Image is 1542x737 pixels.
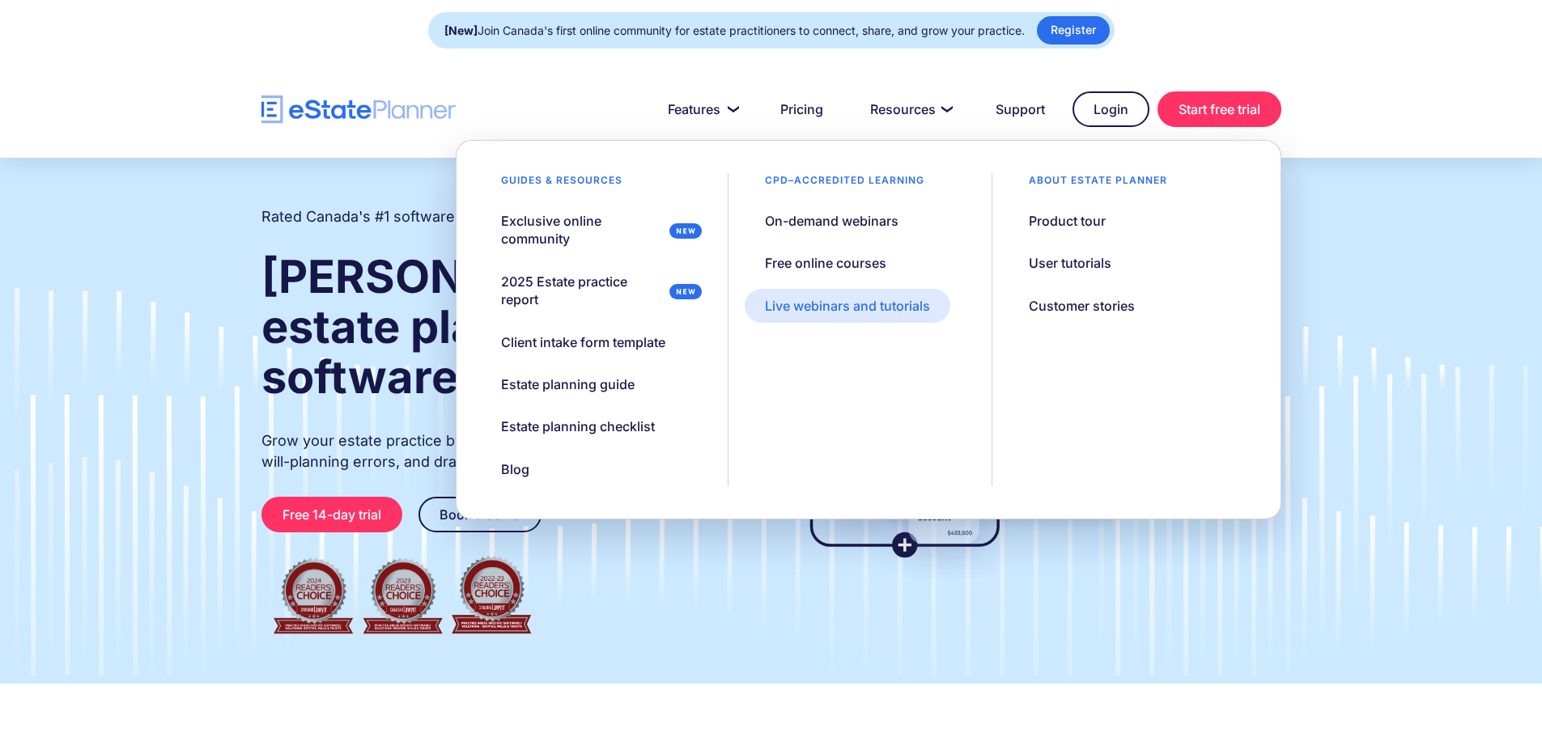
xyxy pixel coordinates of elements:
a: Support [976,93,1064,125]
a: home [261,95,456,124]
strong: [New] [444,23,478,37]
a: Pricing [761,93,843,125]
a: User tutorials [1009,246,1132,280]
a: Live webinars and tutorials [745,289,950,323]
div: Exclusive online community [501,212,663,248]
div: 2025 Estate practice report [501,273,663,309]
div: Estate planning guide [501,375,635,393]
div: On-demand webinars [765,212,898,230]
h2: Rated Canada's #1 software for estate practitioners [261,206,618,227]
a: Book a demo [418,497,542,532]
div: CPD–accredited learning [745,173,945,196]
div: About estate planner [1009,173,1187,196]
p: Grow your estate practice by streamlining client intake, reducing will-planning errors, and draft... [261,430,741,472]
strong: [PERSON_NAME] and estate planning software [261,249,738,405]
a: 2025 Estate practice report [481,265,712,317]
div: Estate planning checklist [501,417,655,435]
div: Guides & resources [481,173,643,196]
a: On-demand webinars [745,204,919,238]
a: Start free trial [1158,91,1281,127]
div: Join Canada's first online community for estate practitioners to connect, share, and grow your pr... [444,19,1025,42]
a: Exclusive online community [481,204,712,256]
a: Features [648,93,753,125]
div: Product tour [1029,212,1106,230]
a: Blog [481,452,550,486]
div: Live webinars and tutorials [765,297,930,315]
a: Free online courses [745,246,907,280]
a: Free 14-day trial [261,497,402,532]
a: Customer stories [1009,289,1155,323]
a: Product tour [1009,204,1126,238]
a: Estate planning guide [481,367,655,401]
a: Resources [851,93,968,125]
div: Customer stories [1029,297,1135,315]
div: Free online courses [765,254,886,272]
div: Client intake form template [501,333,665,351]
div: User tutorials [1029,254,1111,272]
a: Login [1073,91,1149,127]
div: Blog [501,460,529,478]
a: Client intake form template [481,325,686,359]
a: Estate planning checklist [481,409,675,443]
a: Register [1037,16,1110,44]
